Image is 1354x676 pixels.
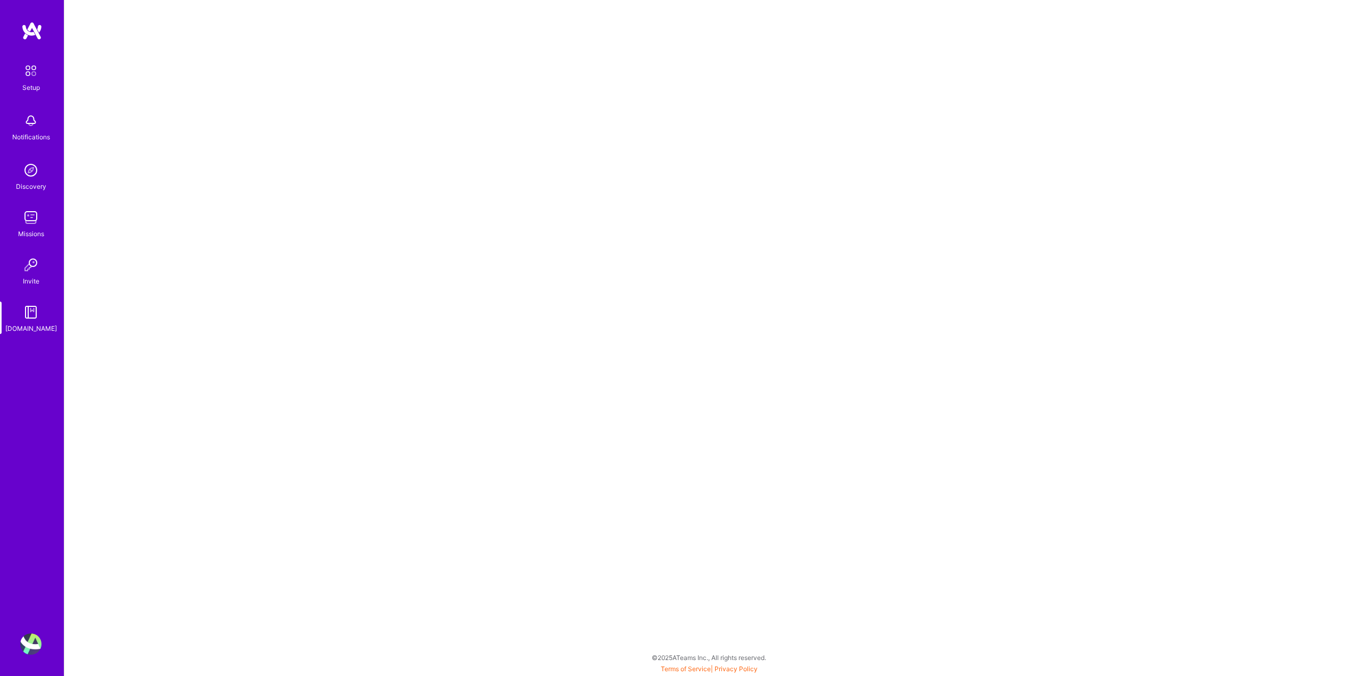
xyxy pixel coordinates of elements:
[23,276,39,287] div: Invite
[12,131,50,143] div: Notifications
[20,207,41,228] img: teamwork
[16,181,46,192] div: Discovery
[715,665,758,673] a: Privacy Policy
[20,160,41,181] img: discovery
[20,60,42,82] img: setup
[661,665,758,673] span: |
[64,644,1354,671] div: © 2025 ATeams Inc., All rights reserved.
[18,228,44,239] div: Missions
[20,254,41,276] img: Invite
[20,633,41,655] img: User Avatar
[21,21,43,40] img: logo
[18,633,44,655] a: User Avatar
[20,110,41,131] img: bell
[5,323,57,334] div: [DOMAIN_NAME]
[661,665,711,673] a: Terms of Service
[22,82,40,93] div: Setup
[20,302,41,323] img: guide book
